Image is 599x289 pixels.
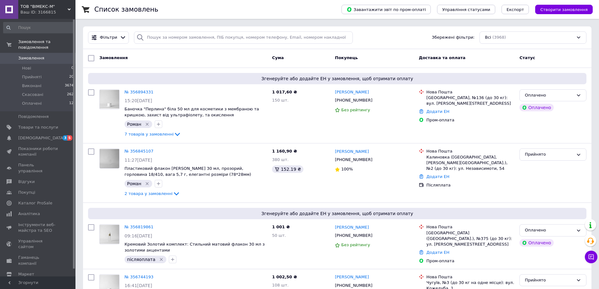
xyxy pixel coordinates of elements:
span: 380 шт. [272,157,289,162]
span: Збережені фільтри: [432,35,474,41]
span: Покупці [18,190,35,195]
span: 7 товарів у замовленні [125,132,174,136]
a: Додати ЕН [426,109,449,114]
a: № 356744193 [125,275,153,279]
span: (3968) [492,35,506,40]
span: Повідомлення [18,114,49,119]
img: Фото товару [100,90,119,109]
span: Гаманець компанії [18,255,58,266]
span: 2 товара у замовленні [125,191,173,196]
a: [PERSON_NAME] [335,225,369,231]
div: Прийнято [525,277,574,284]
span: Каталог ProSale [18,200,52,206]
span: Прийняті [22,74,42,80]
button: Управління статусами [437,5,495,14]
button: Завантажити звіт по пром-оплаті [341,5,431,14]
a: [PERSON_NAME] [335,89,369,95]
span: післяоплата [127,257,155,262]
img: Фото товару [100,149,119,168]
span: 15:20[DATE] [125,98,152,103]
span: 12 [69,101,74,106]
a: Додати ЕН [426,250,449,255]
svg: Видалити мітку [145,181,150,186]
div: Оплачено [525,227,574,234]
span: Експорт [507,7,524,12]
div: Калиновка ([GEOGRAPHIC_DATA], [PERSON_NAME][GEOGRAPHIC_DATA].), №2 (до 30 кг): ул. Независимоти, 54 [426,154,514,172]
span: Виконані [22,83,42,89]
div: Нова Пошта [426,274,514,280]
span: 50 шт. [272,233,286,238]
a: Додати ЕН [426,174,449,179]
div: [PHONE_NUMBER] [334,231,374,240]
span: Фільтри [100,35,117,41]
span: Інструменти веб-майстра та SEO [18,222,58,233]
div: Післяплата [426,182,514,188]
input: Пошук [3,22,74,33]
div: 152.19 ₴ [272,165,303,173]
div: Оплачено [525,92,574,99]
button: Чат з покупцем [585,251,597,263]
div: [PHONE_NUMBER] [334,156,374,164]
a: Пластиковий флакон [PERSON_NAME] 30 мл, прозорий, горловина 18/410, вага 5,7 г, елегантні розміри... [125,166,251,177]
span: 108 шт. [272,283,289,287]
span: Замовлення [99,55,128,60]
span: Всі [485,35,491,41]
span: Згенеруйте або додайте ЕН у замовлення, щоб отримати оплату [91,75,584,82]
div: Нова Пошта [426,224,514,230]
span: 1 002,50 ₴ [272,275,297,279]
span: Роман [127,122,141,127]
span: Покупець [335,55,358,60]
a: [PERSON_NAME] [335,274,369,280]
span: 20 [69,74,74,80]
span: Відгуки [18,179,35,185]
a: № 356819861 [125,225,153,229]
a: Створити замовлення [529,7,593,12]
span: 3674 [65,83,74,89]
button: Створити замовлення [535,5,593,14]
svg: Видалити мітку [145,122,150,127]
span: 09:16[DATE] [125,233,152,238]
div: [GEOGRAPHIC_DATA], №136 (до 30 кг): вул. [PERSON_NAME][STREET_ADDRESS] [426,95,514,106]
div: Оплачено [519,104,553,111]
span: 150 шт. [272,98,289,103]
div: Прийнято [525,151,574,158]
button: Експорт [502,5,529,14]
span: Роман [127,181,141,186]
a: Фото товару [99,148,119,169]
div: [PHONE_NUMBER] [334,96,374,104]
span: 0 [71,65,74,71]
a: 2 товара у замовленні [125,191,180,196]
span: Скасовані [22,92,43,97]
span: Без рейтингу [341,108,370,112]
span: 3 [63,135,68,141]
span: Статус [519,55,535,60]
span: 16:41[DATE] [125,283,152,288]
svg: Видалити мітку [159,257,164,262]
span: Управління статусами [442,7,490,12]
span: Cума [272,55,284,60]
input: Пошук за номером замовлення, ПІБ покупця, номером телефону, Email, номером накладної [134,31,353,44]
span: ТОВ "ВІМЕКС-М" [20,4,68,9]
a: № 356845107 [125,149,153,153]
span: Товари та послуги [18,125,58,130]
span: Створити замовлення [540,7,588,12]
div: [GEOGRAPHIC_DATA] ([GEOGRAPHIC_DATA].), №375 (до 30 кг): ул. [PERSON_NAME][STREET_ADDRESS] [426,230,514,247]
span: Маркет [18,271,34,277]
span: Нові [22,65,31,71]
a: Кремовий Золотий комплект: Стильний матовий флакон 30 мл з золотими акцентами [125,242,265,253]
span: Без рейтингу [341,242,370,247]
a: 7 товарів у замовленні [125,132,181,136]
div: Пром-оплата [426,258,514,264]
a: Баночка "Перлина" біла 50 мл для косметики з мембраною та кришкою, захист від ультрафіолету, та о... [125,107,259,117]
span: Замовлення [18,55,44,61]
span: [DEMOGRAPHIC_DATA] [18,135,65,141]
span: 5 [67,135,72,141]
div: Нова Пошта [426,148,514,154]
a: [PERSON_NAME] [335,149,369,155]
a: № 356894331 [125,90,153,94]
span: Панель управління [18,162,58,174]
div: Пром-оплата [426,117,514,123]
